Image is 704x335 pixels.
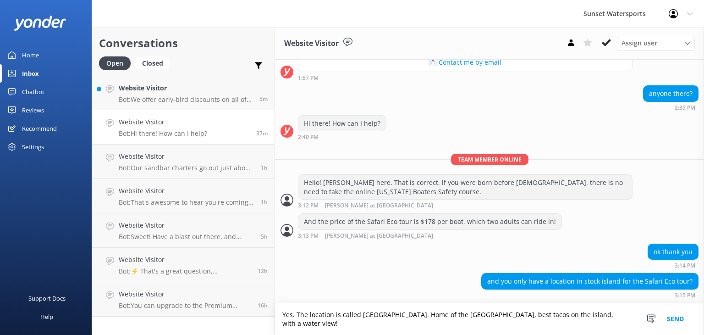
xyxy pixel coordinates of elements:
h4: Website Visitor [119,117,207,127]
div: Reviews [22,101,44,119]
button: 📩 Contact me by email [298,53,632,72]
div: Help [40,307,53,326]
a: Website VisitorBot:⚡ That's a great question, unfortunately I do not know the answer. I'm going t... [92,248,275,282]
div: Sep 08 2025 01:39pm (UTC -05:00) America/Cancun [643,104,698,111]
h4: Website Visitor [119,83,253,93]
a: Website VisitorBot:You can upgrade to the Premium Liquor Package for $19.95, which gives you unli... [92,282,275,317]
a: Website VisitorBot:That's awesome to hear you're coming back! For returning guest discounts, give... [92,179,275,213]
span: Team member online [451,154,528,165]
span: Sep 08 2025 12:28pm (UTC -05:00) America/Cancun [261,198,268,206]
div: Settings [22,138,44,156]
a: Website VisitorBot:Hi there! How can I help?37m [92,110,275,145]
a: Website VisitorBot:Sweet! Have a blast out there, and enjoy every moment of your adventure! If an... [92,213,275,248]
div: Hello! [PERSON_NAME] here. That is correct, if you were born before [DEMOGRAPHIC_DATA], there is ... [298,175,632,199]
textarea: Yes. The location is called [GEOGRAPHIC_DATA]. Home of the [GEOGRAPHIC_DATA], best tacos on the i... [275,303,704,335]
a: Closed [135,58,175,68]
div: and you only have a location in stock island for the Safari Eco tour? [482,274,698,289]
span: Assign user [621,38,657,48]
strong: 2:40 PM [298,134,319,140]
strong: 3:14 PM [675,263,695,268]
p: Bot: We offer early-bird discounts on all of our morning trips! When you book directly with us, w... [119,95,253,104]
div: ok thank you [648,244,698,260]
strong: 1:57 PM [298,75,319,81]
p: Bot: Our sandbar charters go out just about every day of the year, weather permitting. For the la... [119,164,254,172]
span: Sep 08 2025 08:58am (UTC -05:00) America/Cancun [261,233,268,240]
h4: Website Visitor [119,220,254,230]
div: Sep 08 2025 02:14pm (UTC -05:00) America/Cancun [648,262,698,268]
div: Sep 08 2025 02:15pm (UTC -05:00) America/Cancun [481,292,698,298]
p: Bot: ⚡ That's a great question, unfortunately I do not know the answer. I'm going to reach out to... [119,267,251,275]
div: Inbox [22,64,39,83]
a: Open [99,58,135,68]
div: Sep 08 2025 02:12pm (UTC -05:00) America/Cancun [298,202,632,209]
h4: Website Visitor [119,151,254,162]
span: Sep 08 2025 12:41pm (UTC -05:00) America/Cancun [261,164,268,172]
span: Sep 07 2025 09:25pm (UTC -05:00) America/Cancun [258,301,268,309]
h3: Website Visitor [284,38,339,50]
span: Sep 08 2025 02:14am (UTC -05:00) America/Cancun [258,267,268,275]
div: Sep 08 2025 01:40pm (UTC -05:00) America/Cancun [298,134,386,140]
h4: Website Visitor [119,255,251,265]
div: Recommend [22,119,57,138]
h4: Website Visitor [119,289,251,299]
div: Hi there! How can I help? [298,116,386,131]
strong: 3:15 PM [675,293,695,298]
span: Sep 08 2025 01:39pm (UTC -05:00) America/Cancun [256,129,268,137]
div: Closed [135,56,170,70]
h4: Website Visitor [119,186,254,196]
div: Assign User [617,36,695,50]
div: Sep 08 2025 12:57pm (UTC -05:00) America/Cancun [298,74,632,81]
strong: 3:12 PM [298,203,319,209]
div: And the price of the Safari Eco tour is $178 per boat, which two adults can ride in! [298,214,561,229]
div: Support Docs [28,289,66,307]
p: Bot: Sweet! Have a blast out there, and enjoy every moment of your adventure! If anything else co... [119,233,254,241]
p: Bot: That's awesome to hear you're coming back! For returning guest discounts, give our office a ... [119,198,254,207]
h2: Conversations [99,34,268,52]
div: anyone there? [643,86,698,101]
span: [PERSON_NAME] at [GEOGRAPHIC_DATA] [325,203,433,209]
p: Bot: Hi there! How can I help? [119,129,207,138]
div: Home [22,46,39,64]
span: Sep 08 2025 02:12pm (UTC -05:00) America/Cancun [259,95,268,103]
p: Bot: You can upgrade to the Premium Liquor Package for $19.95, which gives you unlimited mixed dr... [119,301,251,310]
a: Website VisitorBot:We offer early-bird discounts on all of our morning trips! When you book direc... [92,76,275,110]
button: Send [658,303,693,335]
div: Chatbot [22,83,44,101]
strong: 3:13 PM [298,233,319,239]
a: Website VisitorBot:Our sandbar charters go out just about every day of the year, weather permitti... [92,145,275,179]
img: yonder-white-logo.png [14,16,66,31]
div: Open [99,56,131,70]
div: Sep 08 2025 02:13pm (UTC -05:00) America/Cancun [298,232,562,239]
span: [PERSON_NAME] at [GEOGRAPHIC_DATA] [325,233,433,239]
strong: 2:39 PM [675,105,695,111]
